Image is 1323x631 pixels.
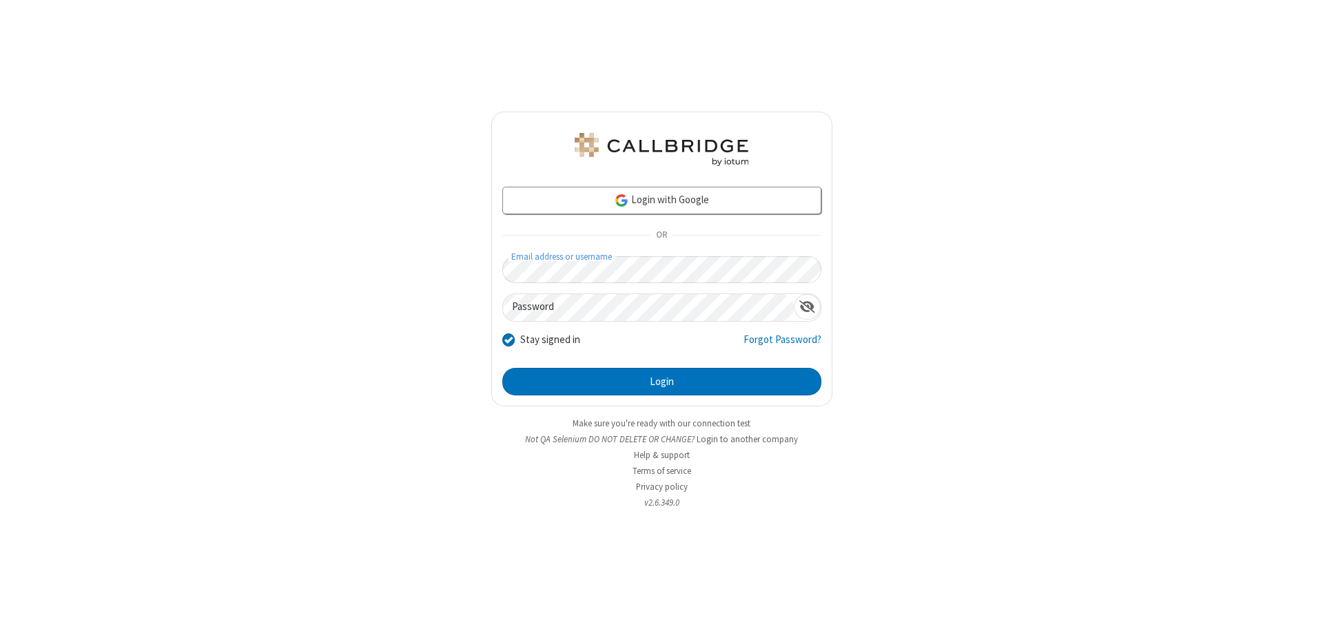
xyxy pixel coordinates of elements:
div: Show password [794,294,821,320]
button: Login [502,368,821,395]
input: Password [503,294,794,321]
a: Terms of service [633,465,691,477]
span: OR [650,226,673,245]
a: Help & support [634,449,690,461]
a: Login with Google [502,187,821,214]
li: Not QA Selenium DO NOT DELETE OR CHANGE? [491,433,832,446]
a: Privacy policy [636,481,688,493]
label: Stay signed in [520,332,580,348]
a: Forgot Password? [743,332,821,358]
img: QA Selenium DO NOT DELETE OR CHANGE [572,133,751,166]
button: Login to another company [697,433,798,446]
a: Make sure you're ready with our connection test [573,417,750,429]
li: v2.6.349.0 [491,496,832,509]
img: google-icon.png [614,193,629,208]
input: Email address or username [502,256,821,283]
